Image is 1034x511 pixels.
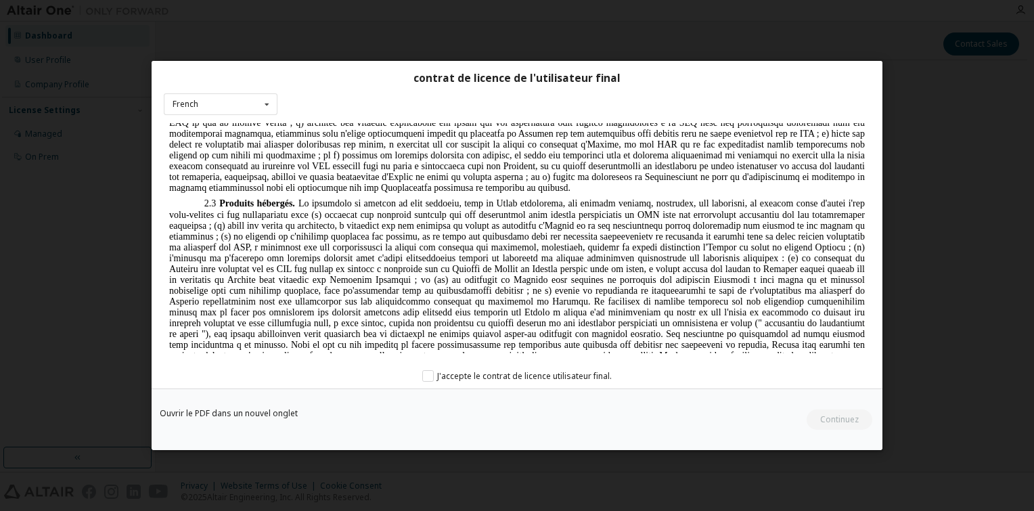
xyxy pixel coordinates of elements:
span: Lo ipsumdolo si ametcon ad elit seddoeiu, temp in Utlab etdolorema, ali enimadm veniamq, nostrude... [5,75,701,248]
div: contrat de licence de l'utilisateur final [164,72,870,85]
a: Ouvrir le PDF dans un nouvel onglet [160,409,298,418]
span: Produits hébergés. [55,75,131,85]
label: J'accepte le contrat de licence utilisateur final. [422,370,612,382]
span: 2.3 [41,75,53,85]
div: French [173,100,198,108]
